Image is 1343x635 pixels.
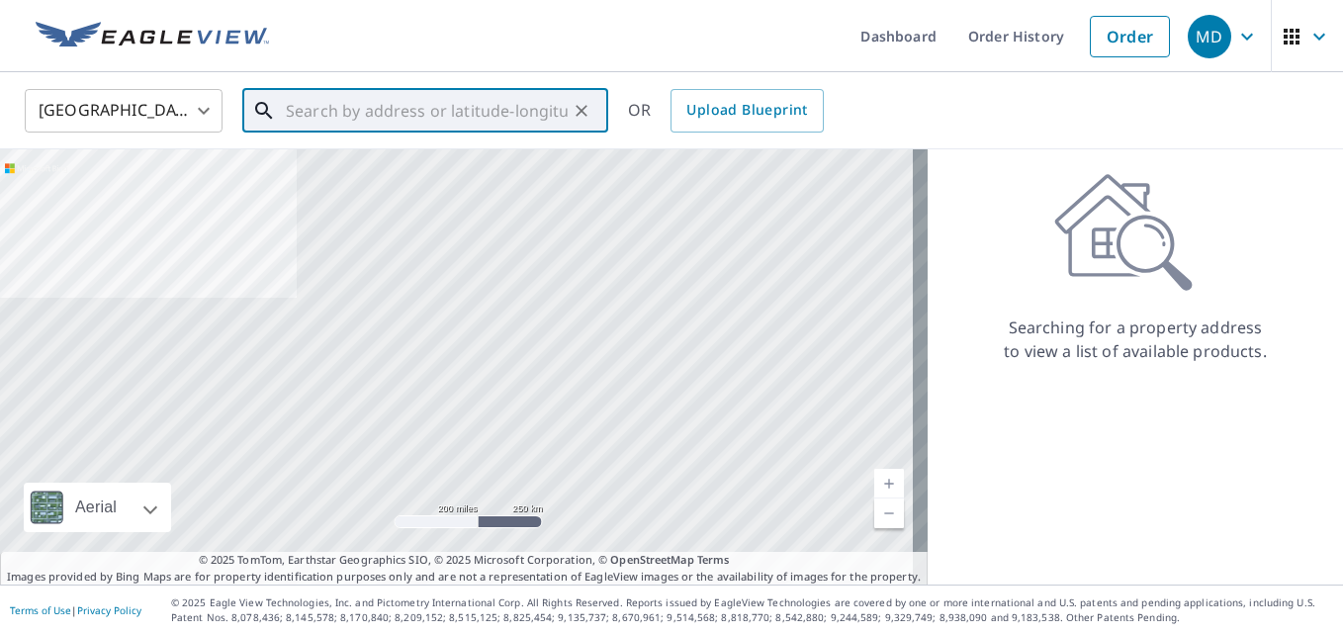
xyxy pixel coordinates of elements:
a: OpenStreetMap [610,552,693,567]
a: Terms [697,552,730,567]
span: Upload Blueprint [686,98,807,123]
button: Clear [568,97,595,125]
div: OR [628,89,824,133]
input: Search by address or latitude-longitude [286,83,568,138]
img: EV Logo [36,22,269,51]
div: Aerial [24,483,171,532]
span: © 2025 TomTom, Earthstar Geographics SIO, © 2025 Microsoft Corporation, © [199,552,730,569]
a: Upload Blueprint [671,89,823,133]
div: MD [1188,15,1231,58]
p: | [10,604,141,616]
div: Aerial [69,483,123,532]
div: [GEOGRAPHIC_DATA] [25,83,223,138]
a: Current Level 5, Zoom Out [874,499,904,528]
a: Current Level 5, Zoom In [874,469,904,499]
a: Privacy Policy [77,603,141,617]
p: Searching for a property address to view a list of available products. [1003,316,1268,363]
a: Order [1090,16,1170,57]
p: © 2025 Eagle View Technologies, Inc. and Pictometry International Corp. All Rights Reserved. Repo... [171,595,1333,625]
a: Terms of Use [10,603,71,617]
